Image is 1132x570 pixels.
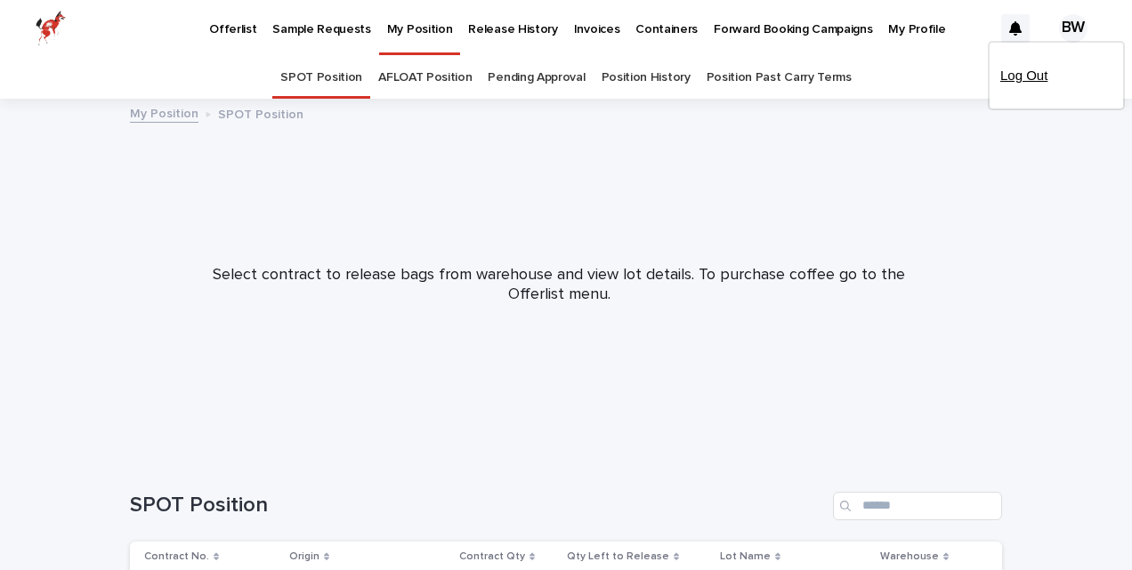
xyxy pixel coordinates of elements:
h1: SPOT Position [130,493,826,518]
p: Origin [289,547,319,566]
a: AFLOAT Position [378,57,472,99]
p: Lot Name [720,547,771,566]
p: Warehouse [880,547,939,566]
a: SPOT Position [280,57,362,99]
a: Log Out [1000,60,1112,91]
a: My Position [130,102,198,123]
p: Contract Qty [459,547,525,566]
p: Select contract to release bags from warehouse and view lot details. To purchase coffee go to the... [203,266,915,304]
p: Qty Left to Release [567,547,669,566]
p: Contract No. [144,547,209,566]
p: SPOT Position [218,103,303,123]
input: Search [833,492,1002,520]
a: Position History [602,57,691,99]
a: Position Past Carry Terms [707,57,852,99]
a: Pending Approval [488,57,585,99]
